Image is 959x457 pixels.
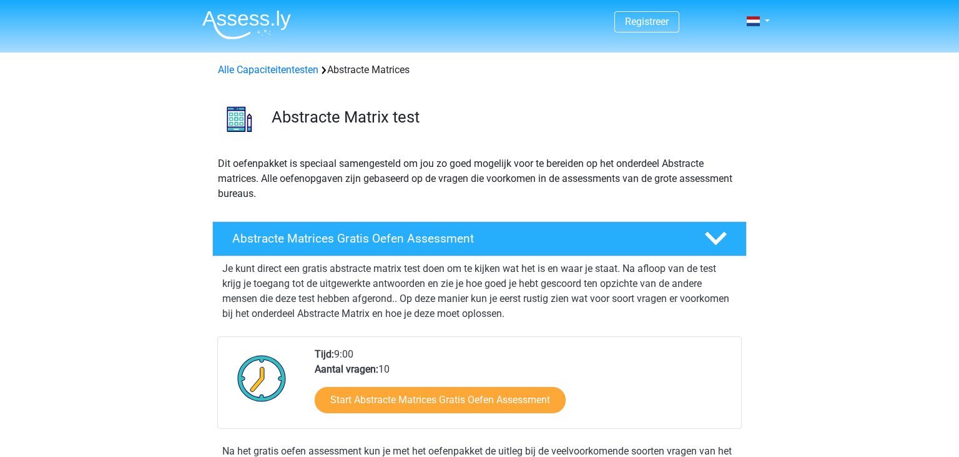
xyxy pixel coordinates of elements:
div: 9:00 10 [305,347,740,428]
b: Tijd: [315,348,334,360]
a: Registreer [625,16,669,28]
a: Abstracte Matrices Gratis Oefen Assessment [207,221,752,256]
div: Abstracte Matrices [213,63,746,78]
a: Start Abstracte Matrices Gratis Oefen Assessment [315,387,566,413]
h4: Abstracte Matrices Gratis Oefen Assessment [232,231,684,246]
h3: Abstracte Matrix test [272,108,737,127]
img: Assessly [202,10,291,39]
b: Aantal vragen: [315,363,378,375]
p: Dit oefenpakket is speciaal samengesteld om jou zo goed mogelijk voor te bereiden op het onderdee... [218,156,741,201]
a: Alle Capaciteitentesten [218,64,318,76]
img: Klok [230,347,293,409]
p: Je kunt direct een gratis abstracte matrix test doen om te kijken wat het is en waar je staat. Na... [222,261,737,321]
img: abstracte matrices [213,93,266,146]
